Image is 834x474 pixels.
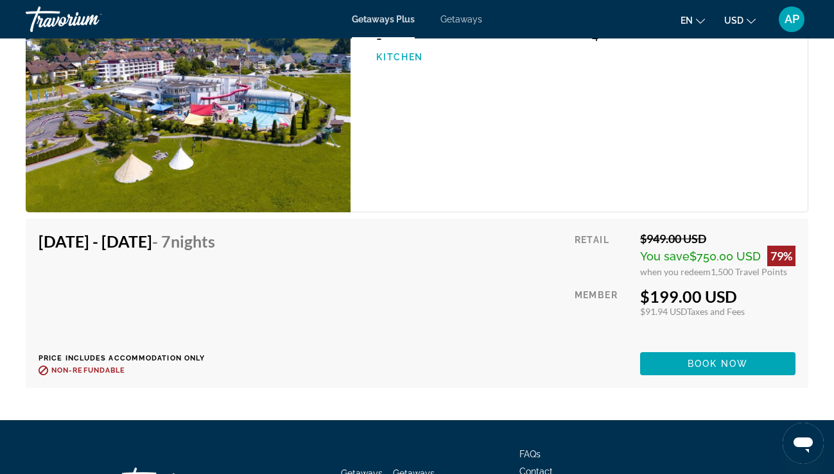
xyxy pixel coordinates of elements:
[640,306,795,317] div: $91.94 USD
[352,14,415,24] a: Getaways Plus
[171,232,215,251] span: Nights
[711,266,787,277] span: 1,500 Travel Points
[51,366,125,375] span: Non-refundable
[152,232,215,251] span: - 7
[724,15,743,26] span: USD
[724,11,756,30] button: Change currency
[681,11,705,30] button: Change language
[376,52,579,62] p: Kitchen
[690,250,761,263] span: $750.00 USD
[26,3,154,36] a: Travorium
[775,6,808,33] button: User Menu
[785,13,799,26] span: AP
[575,287,630,343] div: Member
[681,15,693,26] span: en
[767,246,795,266] div: 79%
[440,14,482,24] a: Getaways
[39,232,215,251] h4: [DATE] - [DATE]
[640,287,795,306] div: $199.00 USD
[783,423,824,464] iframe: Button to launch messaging window
[39,354,225,362] p: Price includes accommodation only
[640,232,795,246] div: $949.00 USD
[519,449,541,459] a: FAQs
[688,359,749,369] span: Book now
[575,232,630,277] div: Retail
[640,250,690,263] span: You save
[640,352,795,375] button: Book now
[640,266,711,277] span: when you redeem
[687,306,745,317] span: Taxes and Fees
